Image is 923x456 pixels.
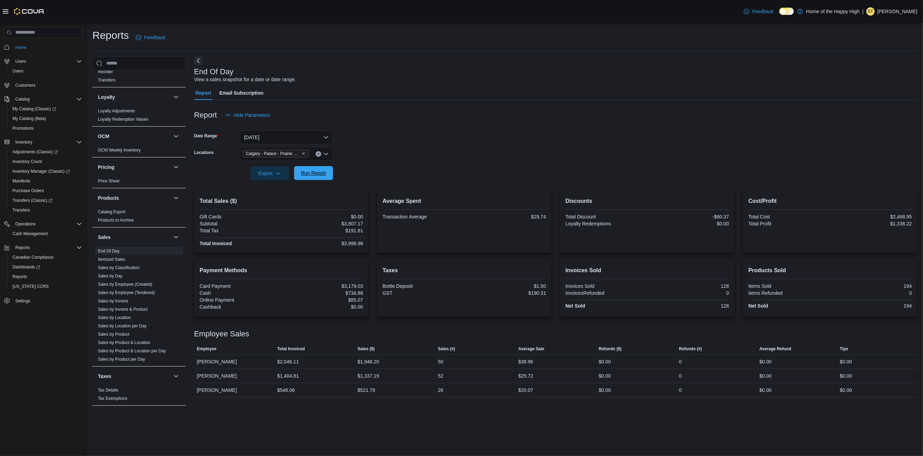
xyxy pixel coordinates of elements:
button: Transfers [7,205,85,215]
div: 0 [679,358,682,366]
div: Total Profit [748,221,829,226]
span: Sales by Invoice & Product [98,307,148,312]
label: Locations [194,150,214,155]
span: Customers [13,81,82,89]
span: Transfers (Classic) [10,196,82,205]
button: Catalog [13,95,32,103]
div: 194 [832,303,912,309]
a: Tax Details [98,388,118,393]
a: Sales by Day [98,274,123,278]
span: Sales (#) [438,346,455,352]
a: Sales by Product [98,332,130,337]
span: Reports [13,274,27,279]
div: Bottle Deposit [383,283,463,289]
button: Operations [1,219,85,229]
button: Canadian Compliance [7,252,85,262]
span: Users [13,57,82,66]
h2: Total Sales ($) [200,197,363,205]
span: Dashboards [10,263,82,271]
div: 194 [832,283,912,289]
span: Run Report [301,170,326,177]
h3: Pricing [98,164,114,171]
a: Reports [10,273,30,281]
button: Home [1,42,85,52]
span: Manifests [13,178,30,184]
button: My Catalog (Beta) [7,114,85,123]
div: Online Payment [200,297,280,303]
span: Operations [15,221,36,227]
a: OCM Weekly Inventory [98,148,141,153]
a: Transfers (Classic) [10,196,55,205]
div: $0.00 [649,221,729,226]
span: Sales by Location [98,315,131,320]
span: Inventory Count [10,157,82,166]
div: $0.00 [840,358,852,366]
div: Loyalty [92,107,186,126]
span: Sales by Employee (Created) [98,282,152,287]
span: Itemized Sales [98,257,125,262]
div: $0.00 [283,214,363,220]
div: 0 [679,372,682,380]
span: Loyalty Adjustments [98,108,135,114]
a: My Catalog (Classic) [10,105,59,113]
span: Sales by Product per Day [98,356,145,362]
h3: Loyalty [98,94,115,101]
button: Taxes [172,372,180,380]
div: Subtotal [200,221,280,226]
div: $0.00 [840,386,852,394]
span: Reports [13,243,82,252]
span: Inventory Manager (Classic) [10,167,82,175]
span: Hide Parameters [234,112,270,119]
button: Inventory Count [7,157,85,166]
a: End Of Day [98,249,119,253]
span: Adjustments (Classic) [13,149,58,155]
button: Cash Management [7,229,85,239]
span: Canadian Compliance [10,253,82,261]
a: Loyalty Adjustments [98,109,135,113]
input: Dark Mode [779,8,794,15]
div: $2,468.95 [832,214,912,220]
span: Inventory [13,138,82,146]
span: Sales by Employee (Tendered) [98,290,155,295]
button: Pricing [98,164,171,171]
button: Reports [1,243,85,252]
img: Cova [14,8,45,15]
div: GST [383,290,463,296]
span: Transfers (Classic) [13,198,52,203]
div: [PERSON_NAME] [194,369,274,383]
h1: Reports [92,28,129,42]
div: 26 [438,386,443,394]
div: [PERSON_NAME] [194,355,274,369]
span: Transfers [98,77,115,83]
button: [DATE] [240,130,333,144]
div: 52 [438,372,443,380]
span: Loyalty Redemption Values [98,117,148,122]
button: Catalog [1,94,85,104]
span: Cash Management [10,230,82,238]
a: Reorder [98,69,113,74]
div: $0.00 [599,358,611,366]
span: Tips [840,346,848,352]
button: Purchase Orders [7,186,85,196]
a: Sales by Invoice [98,299,128,303]
span: Customers [15,83,35,88]
div: $1,337.19 [358,372,379,380]
a: Inventory Count [10,157,45,166]
div: Gift Cards [200,214,280,220]
a: Products to Archive [98,218,134,223]
a: Users [10,67,26,75]
div: View a sales snapshot for a date or date range. [194,76,296,83]
h3: End Of Day [194,68,234,76]
div: -$60.37 [649,214,729,220]
button: Users [1,57,85,66]
span: Employee [197,346,217,352]
span: Inventory Count [13,159,42,164]
span: My Catalog (Beta) [13,116,46,121]
button: Users [13,57,29,66]
h2: Payment Methods [200,266,363,275]
span: Users [10,67,82,75]
a: Tax Exemptions [98,396,127,401]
